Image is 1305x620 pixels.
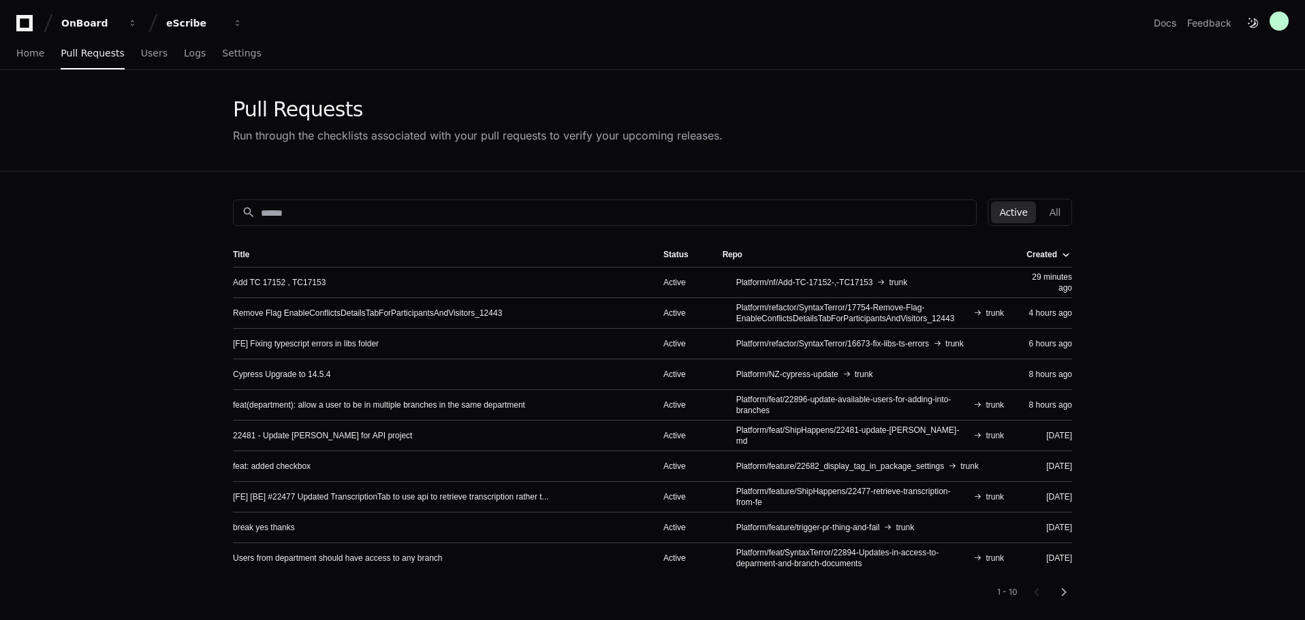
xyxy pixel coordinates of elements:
div: Active [663,553,701,564]
span: Platform/feat/SyntaxTerror/22894-Updates-in-access-to-deparment-and-branch-documents [736,547,970,569]
a: [FE] Fixing typescript errors in libs folder [233,338,379,349]
span: Pull Requests [61,49,124,57]
a: Cypress Upgrade to 14.5.4 [233,369,330,380]
div: [DATE] [1026,461,1072,472]
span: Users [141,49,168,57]
span: Platform/feat/22896-update-available-users-for-adding-into-branches [736,394,970,416]
div: OnBoard [61,16,120,30]
span: Platform/nf/Add-TC-17152-,-TC17153 [736,277,873,288]
div: 8 hours ago [1026,399,1072,410]
div: Title [233,249,249,260]
div: Active [663,461,701,472]
div: Pull Requests [233,97,723,122]
a: break yes thanks [233,522,295,533]
span: Platform/refactor/SyntaxTerror/16673-fix-libs-ts-errors [736,338,929,349]
div: 29 minutes ago [1026,272,1072,293]
span: trunk [889,277,907,288]
span: trunk [986,553,1004,564]
div: [DATE] [1026,553,1072,564]
div: Active [663,522,701,533]
span: trunk [986,491,1004,502]
div: [DATE] [1026,430,1072,441]
span: Logs [184,49,206,57]
mat-icon: chevron_right [1056,584,1072,600]
span: Platform/feat/ShipHappens/22481-update-[PERSON_NAME]-md [736,425,970,446]
div: [DATE] [1026,522,1072,533]
div: 8 hours ago [1026,369,1072,380]
div: Run through the checklists associated with your pull requests to verify your upcoming releases. [233,127,723,144]
div: Created [1026,249,1057,260]
span: Platform/feature/ShipHappens/22477-retrieve-transcription-from-fe [736,486,970,508]
button: All [1041,201,1069,223]
mat-icon: search [242,206,255,219]
div: 1 - 10 [997,587,1018,598]
span: trunk [945,338,964,349]
span: trunk [855,369,873,380]
span: trunk [896,522,914,533]
a: Home [16,38,44,69]
a: Users [141,38,168,69]
span: Platform/feature/22682_display_tag_in_package_settings [736,461,945,472]
button: Feedback [1187,16,1231,30]
a: Docs [1154,16,1176,30]
span: Platform/feature/trigger-pr-thing-and-fail [736,522,880,533]
div: Active [663,338,701,349]
div: Title [233,249,642,260]
button: OnBoard [56,11,143,35]
div: 6 hours ago [1026,338,1072,349]
button: eScribe [161,11,248,35]
a: [FE] [BE] #22477 Updated TranscriptionTab to use api to retrieve transcription rather t... [233,491,549,502]
a: Settings [222,38,261,69]
div: Status [663,249,689,260]
div: Active [663,308,701,319]
div: Active [663,369,701,380]
a: Add TC 17152 , TC17153 [233,277,326,288]
div: Active [663,491,701,502]
span: Home [16,49,44,57]
div: Status [663,249,701,260]
a: feat(department): allow a user to be in multiple branches in the same department [233,399,525,410]
div: Created [1026,249,1069,260]
a: Pull Requests [61,38,124,69]
a: Remove Flag EnableConflictsDetailsTabForParticipantsAndVisitors_12443 [233,308,502,319]
div: Active [663,430,701,441]
span: Platform/NZ-cypress-update [736,369,838,380]
span: trunk [986,430,1004,441]
span: Platform/refactor/SyntaxTerror/17754-Remove-Flag-EnableConflictsDetailsTabForParticipantsAndVisit... [736,302,970,324]
div: Active [663,399,701,410]
a: feat: added checkbox [233,461,311,472]
div: [DATE] [1026,491,1072,502]
span: trunk [986,399,1004,410]
span: trunk [960,461,979,472]
button: Active [991,201,1035,223]
a: Logs [184,38,206,69]
a: 22481 - Update [PERSON_NAME] for API project [233,430,412,441]
a: Users from department should have access to any branch [233,553,443,564]
th: Repo [712,242,1015,267]
div: 4 hours ago [1026,308,1072,319]
span: Settings [222,49,261,57]
span: trunk [986,308,1004,319]
div: Active [663,277,701,288]
div: eScribe [166,16,225,30]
